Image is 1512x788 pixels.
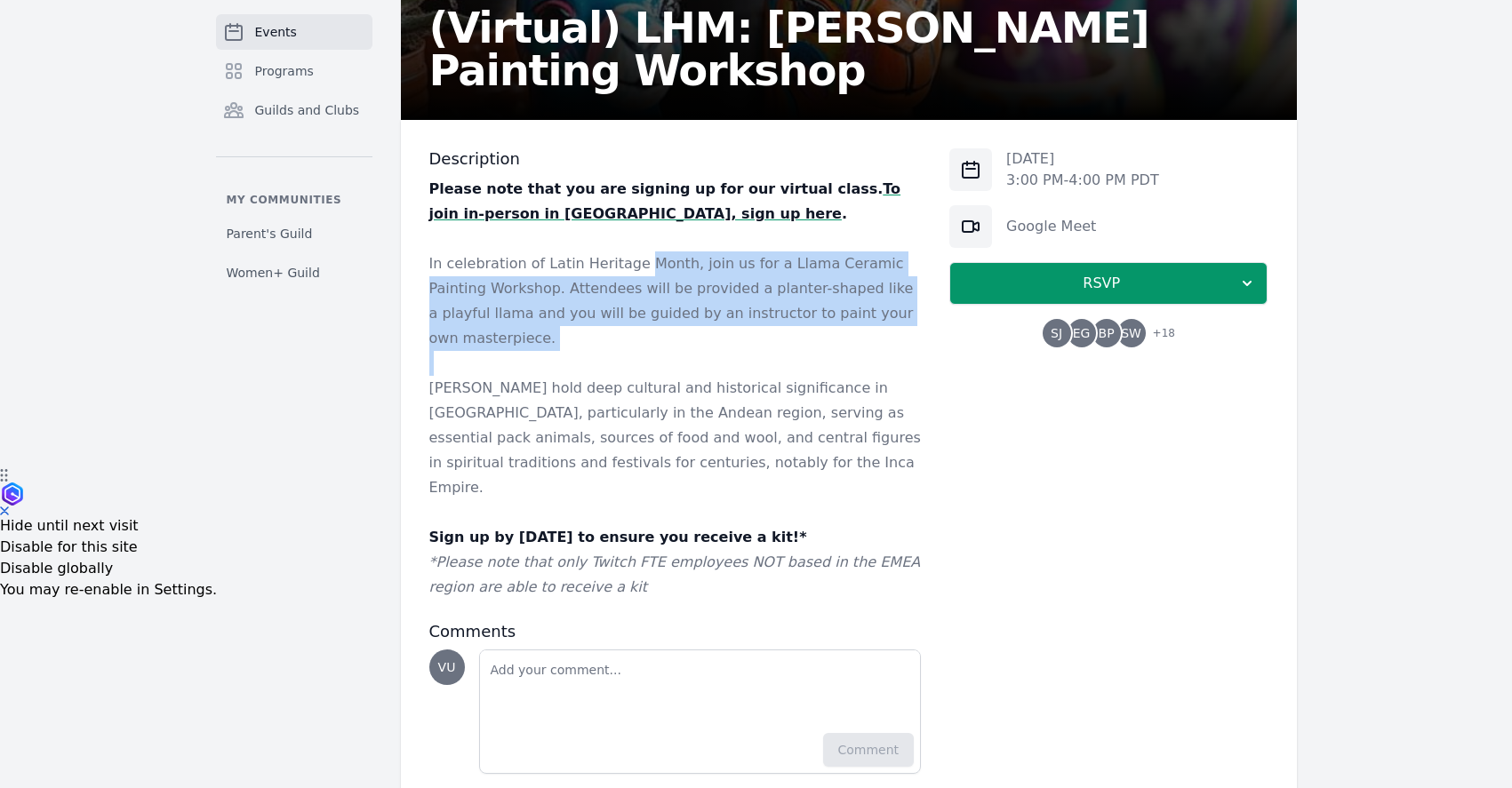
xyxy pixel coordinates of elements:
[227,225,313,243] span: Parent's Guild
[429,621,922,642] h3: Comments
[1099,327,1115,339] span: BP
[429,251,922,351] p: In celebration of Latin Heritage Month, join us for a Llama Ceramic Painting Workshop. Attendees ...
[429,6,1268,92] h2: (Virtual) LHM: [PERSON_NAME] Painting Workshop
[216,218,372,250] a: Parent's Guild
[216,14,372,289] nav: Sidebar
[842,205,847,222] strong: .
[429,553,921,595] em: *Please note that only Twitch FTE employees NOT based in the EMEA region are able to receive a kit
[1006,218,1096,235] a: Google Meet
[216,14,372,50] a: Events
[949,262,1268,305] button: RSVP
[255,101,360,119] span: Guilds and Clubs
[1006,170,1159,191] p: 3:00 PM - 4:00 PM PDT
[1142,322,1175,347] span: + 18
[429,180,884,197] strong: Please note that you are signing up for our virtual class.
[1006,148,1159,170] p: [DATE]
[1051,327,1062,339] span: SJ
[216,193,372,207] p: My communities
[964,273,1238,294] span: RSVP
[216,257,372,289] a: Women+ Guild
[429,148,922,170] h3: Description
[1121,327,1141,339] span: SW
[429,376,922,500] p: [PERSON_NAME] hold deep cultural and historical significance in [GEOGRAPHIC_DATA], particularly i...
[255,23,297,41] span: Events
[1073,327,1091,339] span: EG
[429,529,807,545] strong: Sign up by [DATE] to ensure you receive a kit!*
[216,92,372,128] a: Guilds and Clubs
[227,264,320,282] span: Women+ Guild
[438,661,456,673] span: VU
[216,53,372,89] a: Programs
[255,62,314,80] span: Programs
[823,733,915,767] button: Comment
